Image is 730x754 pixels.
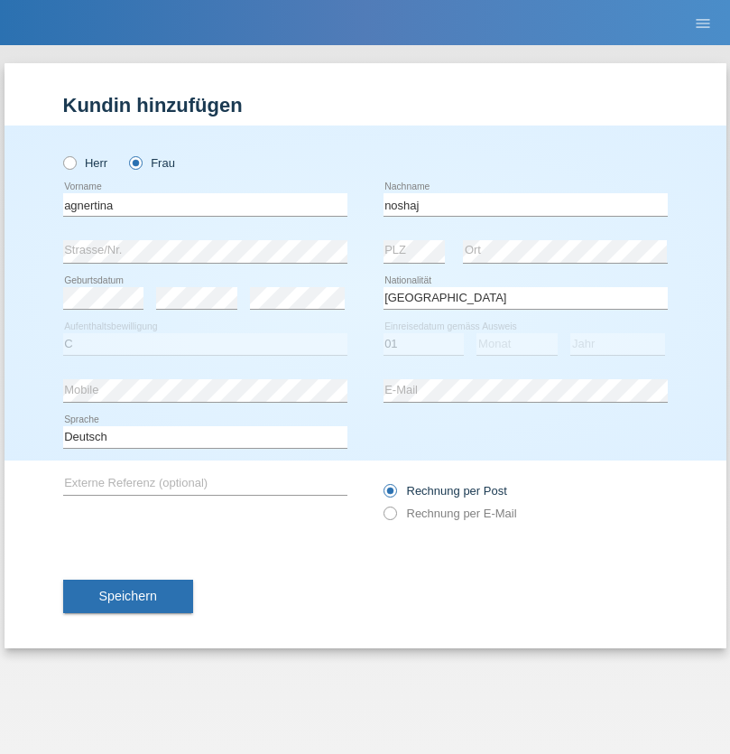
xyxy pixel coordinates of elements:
a: menu [685,17,721,28]
h1: Kundin hinzufügen [63,94,668,116]
input: Herr [63,156,75,168]
input: Frau [129,156,141,168]
label: Herr [63,156,108,170]
input: Rechnung per E-Mail [383,507,395,529]
label: Rechnung per E-Mail [383,507,517,520]
input: Rechnung per Post [383,484,395,507]
label: Rechnung per Post [383,484,507,498]
span: Speichern [99,589,157,603]
i: menu [694,14,712,33]
label: Frau [129,156,175,170]
button: Speichern [63,580,193,614]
